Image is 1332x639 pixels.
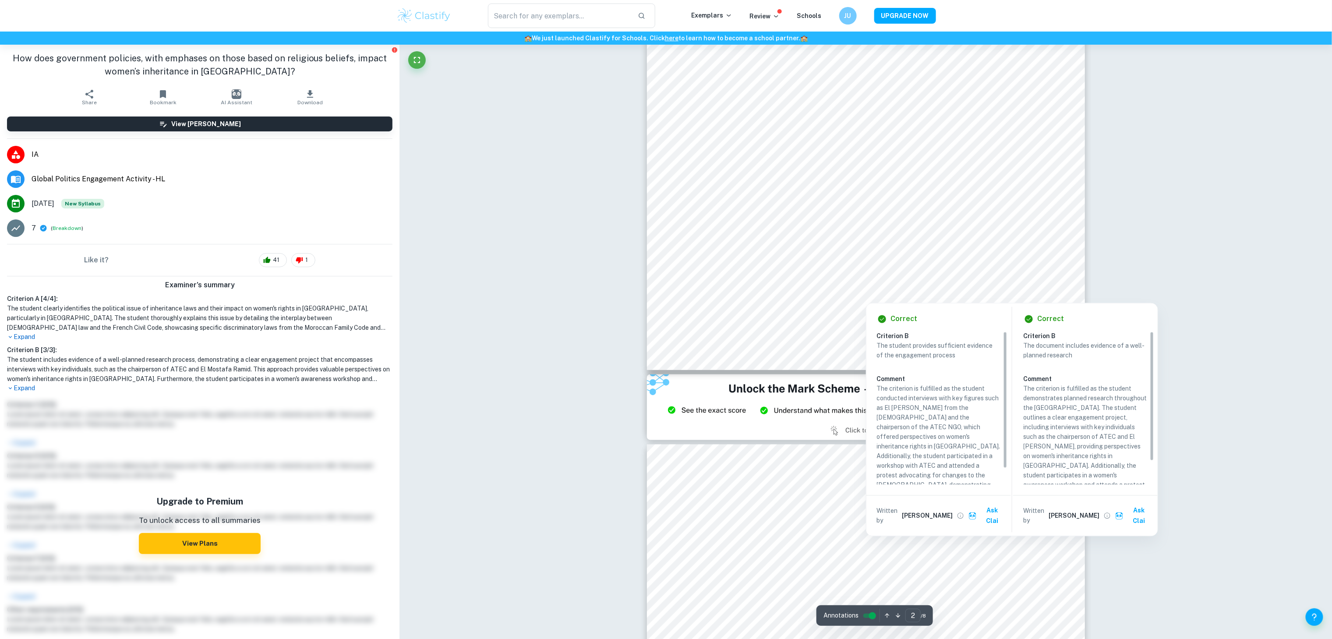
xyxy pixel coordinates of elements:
p: Expand [7,332,392,342]
span: 1 [300,256,313,265]
p: The document includes evidence of a well-planned research [1024,341,1147,360]
h6: Criterion A [ 4 / 4 ]: [7,294,392,304]
h6: Correct [891,314,918,325]
span: 41 [268,256,284,265]
h6: We just launched Clastify for Schools. Click to learn how to become a school partner. [2,33,1330,43]
div: 1 [291,253,315,267]
span: Download [297,99,323,106]
h6: [PERSON_NAME] [1049,511,1099,521]
h6: Criterion B [1024,332,1154,341]
img: clai.svg [1115,512,1124,520]
p: To unlock access to all summaries [139,515,261,526]
p: Review [750,11,780,21]
div: Starting from the May 2026 session, the Global Politics Engagement Activity requirements have cha... [61,199,104,208]
div: 41 [259,253,287,267]
span: IA [32,149,392,160]
p: 7 [32,223,36,233]
button: View [PERSON_NAME] [7,117,392,131]
h6: Correct [1038,314,1064,325]
button: Ask Clai [1113,503,1154,529]
button: JU [839,7,857,25]
p: Exemplars [692,11,732,20]
p: The student provides sufficient evidence of the engagement process [877,341,1000,360]
img: clai.svg [968,512,977,520]
h6: JU [843,11,853,21]
img: Ad [647,374,1085,440]
p: Written by [877,506,901,526]
h6: Criterion B [ 3 / 3 ]: [7,345,392,355]
span: Annotations [823,611,859,620]
h1: How does government policies, with emphases on those based on religious beliefs, impact women’s i... [7,52,392,78]
p: The criterion is fulfilled as the student conducted interviews with key figures such as El [PERSO... [877,384,1000,509]
h1: The student includes evidence of a well-planned research process, demonstrating a clear engagemen... [7,355,392,384]
a: here [665,35,678,42]
img: Clastify logo [396,7,452,25]
button: View full profile [1101,510,1113,522]
button: Ask Clai [967,503,1007,529]
span: New Syllabus [61,199,104,208]
p: Written by [1024,506,1047,526]
h6: Criterion B [877,332,1007,341]
h6: Examiner's summary [4,280,396,290]
p: Expand [7,384,392,393]
button: View Plans [139,533,261,554]
a: Schools [797,12,822,19]
span: Bookmark [150,99,177,106]
h6: View [PERSON_NAME] [171,119,241,129]
span: Share [82,99,97,106]
span: Global Politics Engagement Activity - HL [32,174,392,184]
span: [DATE] [32,198,54,209]
h6: Comment [877,374,1000,384]
button: UPGRADE NOW [874,8,936,24]
button: Share [53,85,126,109]
h6: Comment [1024,374,1147,384]
h1: The student clearly identifies the political issue of inheritance laws and their impact on women'... [7,304,392,332]
button: Download [273,85,347,109]
h5: Upgrade to Premium [139,495,261,508]
img: AI Assistant [232,89,241,99]
button: Fullscreen [408,51,426,69]
button: Breakdown [53,224,81,232]
button: Bookmark [126,85,200,109]
input: Search for any exemplars... [488,4,631,28]
button: View full profile [954,510,967,522]
button: Report issue [391,46,398,53]
p: The criterion is fulfilled as the student demonstrates planned research throughout the [GEOGRAPHI... [1024,384,1147,519]
button: Help and Feedback [1306,608,1323,626]
span: / 8 [921,612,926,620]
button: AI Assistant [200,85,273,109]
span: 🏫 [524,35,532,42]
span: 🏫 [800,35,808,42]
h6: Like it? [84,255,109,265]
h6: [PERSON_NAME] [902,511,953,521]
span: ( ) [51,224,83,233]
span: AI Assistant [221,99,252,106]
